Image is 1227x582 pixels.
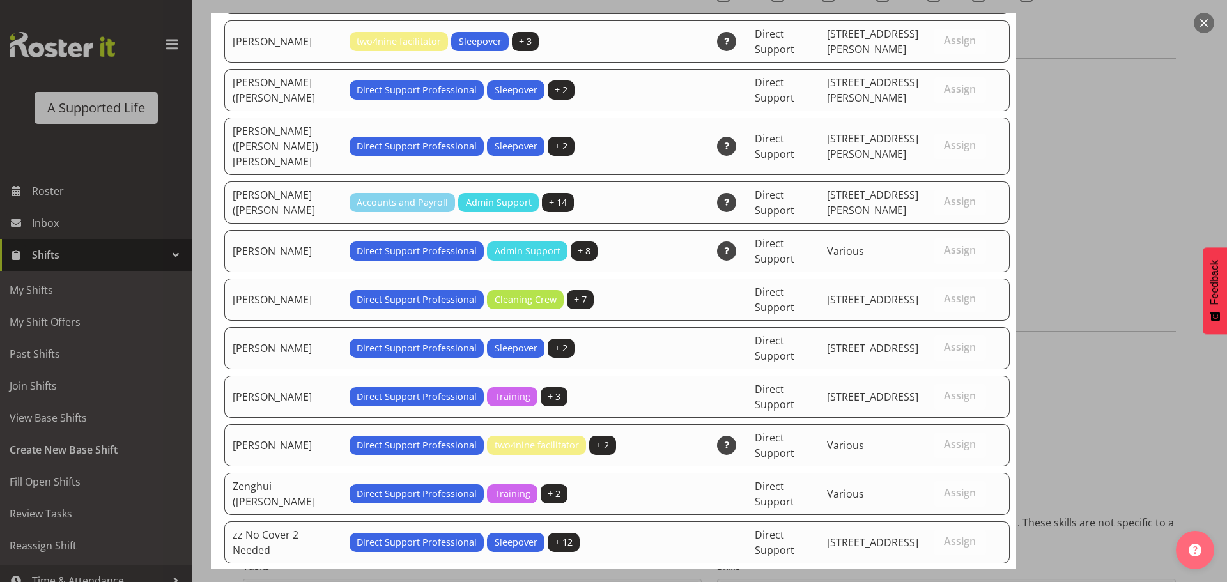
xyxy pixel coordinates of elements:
span: Training [495,487,530,501]
span: Direct Support Professional [357,438,477,452]
button: Feedback - Show survey [1203,247,1227,334]
span: Feedback [1209,260,1221,305]
span: [STREET_ADDRESS][PERSON_NAME] [827,27,918,56]
span: Various [827,487,864,501]
td: zz No Cover 2 Needed [224,521,342,563]
span: [STREET_ADDRESS] [827,293,918,307]
span: + 7 [574,293,587,307]
span: + 3 [519,34,532,49]
span: + 2 [555,139,567,153]
span: [STREET_ADDRESS] [827,341,918,355]
span: + 2 [596,438,609,452]
span: Direct Support [755,188,794,217]
span: Admin Support [466,195,532,210]
span: Assign [944,341,976,353]
span: Direct Support Professional [357,244,477,258]
span: Assign [944,195,976,208]
span: Assign [944,438,976,450]
td: [PERSON_NAME] ([PERSON_NAME] [224,69,342,111]
span: Training [495,390,530,404]
td: [PERSON_NAME] [224,230,342,272]
span: Cleaning Crew [495,293,557,307]
span: Direct Support Professional [357,341,477,355]
span: Assign [944,243,976,256]
span: Direct Support [755,382,794,411]
td: [PERSON_NAME] [224,376,342,418]
span: Direct Support Professional [357,293,477,307]
span: Assign [944,486,976,499]
span: Assign [944,139,976,151]
span: Assign [944,292,976,305]
span: two4nine facilitator [495,438,579,452]
span: + 3 [548,390,560,404]
span: Various [827,244,864,258]
span: Direct Support [755,528,794,557]
span: Direct Support [755,236,794,266]
span: + 2 [555,341,567,355]
span: Direct Support [755,285,794,314]
span: Admin Support [495,244,560,258]
span: Direct Support [755,75,794,105]
td: [PERSON_NAME] [224,327,342,369]
span: Assign [944,389,976,402]
td: [PERSON_NAME] [224,424,342,466]
td: Zenghui ([PERSON_NAME] [224,473,342,515]
span: + 2 [548,487,560,501]
span: + 8 [578,244,590,258]
span: Assign [944,82,976,95]
span: + 14 [549,195,567,210]
td: [PERSON_NAME] ([PERSON_NAME] [224,181,342,224]
span: [STREET_ADDRESS][PERSON_NAME] [827,75,918,105]
span: Direct Support Professional [357,487,477,501]
span: [STREET_ADDRESS] [827,535,918,549]
span: two4nine facilitator [357,34,441,49]
span: [STREET_ADDRESS][PERSON_NAME] [827,188,918,217]
span: Direct Support Professional [357,83,477,97]
td: [PERSON_NAME] [224,20,342,63]
span: Direct Support [755,27,794,56]
span: [STREET_ADDRESS] [827,390,918,404]
td: [PERSON_NAME] [224,279,342,321]
span: Direct Support [755,479,794,509]
span: Accounts and Payroll [357,195,448,210]
span: + 2 [555,83,567,97]
span: Sleepover [495,83,537,97]
span: Sleepover [495,341,537,355]
span: Direct Support Professional [357,390,477,404]
span: [STREET_ADDRESS][PERSON_NAME] [827,132,918,161]
span: Direct Support [755,333,794,363]
span: Sleepover [495,139,537,153]
span: Direct Support [755,431,794,460]
span: Sleepover [459,34,502,49]
span: Sleepover [495,535,537,549]
span: Various [827,438,864,452]
span: Assign [944,535,976,548]
span: Assign [944,34,976,47]
td: [PERSON_NAME] ([PERSON_NAME]) [PERSON_NAME] [224,118,342,175]
span: Direct Support Professional [357,139,477,153]
img: help-xxl-2.png [1189,544,1201,556]
span: + 12 [555,535,573,549]
span: Direct Support [755,132,794,161]
span: Direct Support Professional [357,535,477,549]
